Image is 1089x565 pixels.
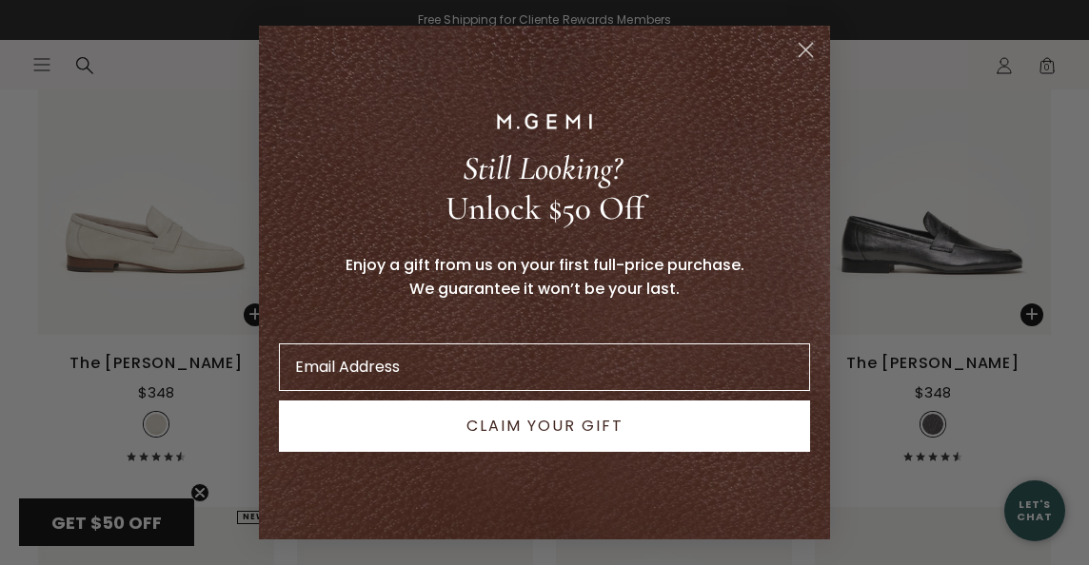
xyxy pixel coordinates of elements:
button: CLAIM YOUR GIFT [279,400,810,452]
img: M.GEMI [497,113,592,128]
span: Still Looking? [463,148,622,188]
input: Email Address [279,343,810,391]
span: Unlock $50 Off [445,188,644,228]
span: Enjoy a gift from us on your first full-price purchase. We guarantee it won’t be your last. [346,254,744,300]
button: Close dialog [789,33,822,67]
